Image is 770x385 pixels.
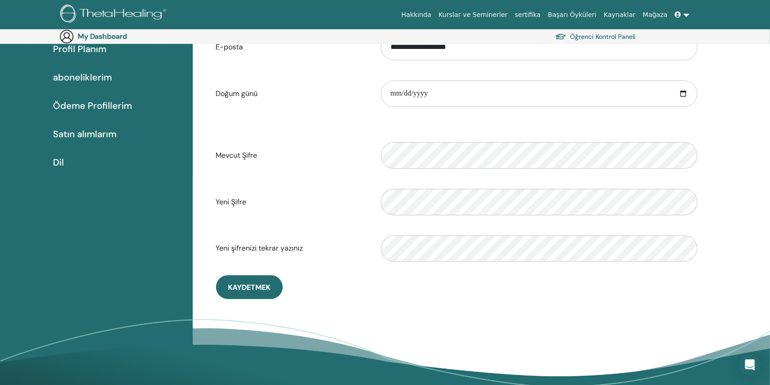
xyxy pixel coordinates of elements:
span: Satın alımlarım [53,127,116,141]
label: Yeni Şifre [209,193,374,211]
a: Başarı Öyküleri [544,6,600,23]
img: logo.png [60,5,169,25]
img: generic-user-icon.jpg [59,29,74,44]
a: Kaynaklar [600,6,639,23]
span: Ödeme Profillerim [53,99,132,112]
label: E-posta [209,38,374,56]
span: Kaydetmek [228,283,270,292]
label: Mevcut Şifre [209,147,374,164]
a: sertifika [511,6,544,23]
span: Dil [53,155,64,169]
a: Kurslar ve Seminerler [435,6,511,23]
label: Yeni şifrenizi tekrar yazınız [209,240,374,257]
span: aboneliklerim [53,70,112,84]
img: graduation-cap.svg [555,33,566,41]
a: Öğrenci Kontrol Paneli [555,30,636,43]
label: Doğum günü [209,85,374,102]
div: Open Intercom Messenger [739,354,761,376]
span: Profil Planım [53,42,106,56]
a: Hakkında [398,6,435,23]
h3: My Dashboard [78,32,169,41]
a: Mağaza [639,6,671,23]
button: Kaydetmek [216,275,283,299]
